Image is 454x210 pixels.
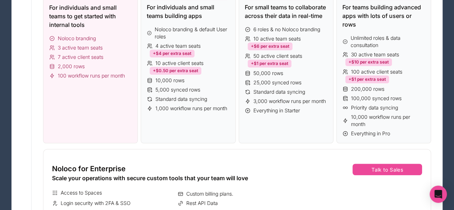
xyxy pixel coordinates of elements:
span: 1,000 workflow runs per month [155,105,227,112]
div: +$6 per extra seat [248,42,292,50]
div: For individuals and small teams building apps [147,3,229,20]
div: +$0.50 per extra seat [150,67,201,75]
span: 25,000 synced rows [253,79,301,86]
span: 10 active team seats [253,35,301,42]
span: 30 active team seats [351,51,399,58]
div: Scale your operations with secure custom tools that your team will love [52,174,300,182]
div: For individuals and small teams to get started with internal tools [49,3,132,29]
span: 5,000 synced rows [155,86,200,93]
div: For teams building advanced apps with lots of users or rows [342,3,425,29]
span: Access to Spaces [61,189,102,196]
div: For small teams to collaborate across their data in real-time [245,3,327,20]
span: 50 active client seats [253,52,302,60]
span: Priority data syncing [351,104,398,111]
span: Everything in Starter [253,107,300,114]
span: 100 active client seats [351,68,402,75]
span: 100 workflow runs per month [58,72,125,79]
span: Standard data syncing [155,95,207,103]
span: 10,000 workflow runs per month [351,113,425,128]
span: Custom billing plans. [186,190,233,197]
span: Noloco for Enterprise [52,164,126,174]
div: +$1 per extra seat [345,75,389,83]
span: Noloco branding [58,35,96,42]
span: Rest API Data [186,200,218,207]
span: Login security with 2FA & SSO [61,200,131,207]
span: 200,000 rows [351,85,384,93]
span: 3 active team seats [58,44,103,51]
span: Unlimited roles & data consultation [351,34,425,49]
span: 10,000 rows [155,77,184,84]
span: 4 active team seats [155,42,201,50]
span: 3,000 workflow runs per month [253,98,326,105]
span: 10 active client seats [155,60,203,67]
span: 6 roles & no Noloco branding [253,26,320,33]
button: Talk to Sales [352,164,422,175]
span: Noloco branding & default User roles [155,26,229,40]
span: Standard data syncing [253,88,305,95]
span: 50,000 rows [253,70,283,77]
span: 7 active client seats [58,53,103,61]
div: +$4 per extra seat [150,50,195,57]
div: +$10 per extra seat [345,58,392,66]
div: +$1 per extra seat [248,60,291,67]
span: 2,000 rows [58,63,85,70]
span: Everything in Pro [351,130,390,137]
div: Open Intercom Messenger [430,186,447,203]
span: 100,000 synced rows [351,95,402,102]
